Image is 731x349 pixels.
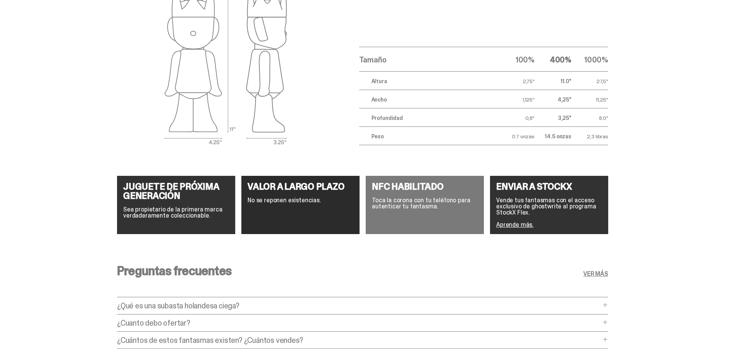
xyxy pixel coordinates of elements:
[496,221,533,229] a: Aprende más.
[117,335,303,345] font: ¿Cuántos de estos fantasmas existen? ¿Cuántos vendes?
[558,96,571,103] font: 4,25"
[558,115,571,121] font: 3,25"
[523,78,535,85] font: 2,75"
[596,96,608,103] font: 11,25"
[371,96,387,103] font: Ancho
[359,55,386,65] font: Tamaño
[599,115,608,121] font: 8.0"
[372,196,470,210] font: Toca la corona con tu teléfono para autenticar tu fantasma.
[248,180,344,192] font: VALOR A LARGO PLAZO
[371,115,403,121] font: Profundidad
[371,78,387,85] font: Altura
[550,55,571,65] font: 400%
[123,205,222,220] font: Sea propietario de la primera marca verdaderamente coleccionable.
[496,180,572,192] font: ENVIAR A STOCKX
[583,270,608,278] font: VER MÁS
[123,180,219,202] font: JUGUETE DE PRÓXIMA GENERACIÓN
[545,133,571,140] font: 14.5 onzas
[525,115,535,121] font: 0,8"
[117,263,231,279] font: Preguntas frecuentes
[587,133,608,140] font: 2,3 libras
[117,301,239,311] font: ¿Qué es una subasta holandesa ciega?
[584,55,608,65] font: 1000%
[496,196,596,216] font: Vende tus fantasmas con el acceso exclusivo de ghostwrite al programa StockX Flex.
[372,180,444,192] font: NFC HABILITADO
[371,133,384,140] font: Peso
[561,78,571,85] font: 11.0"
[596,78,608,85] font: 27,5"
[117,318,190,328] font: ¿Cuanto debo ofertar?
[515,55,535,65] font: 100%
[583,271,608,277] a: VER MÁS
[512,133,535,140] font: 0.7 onzas
[523,96,535,103] font: 1,125"
[248,196,321,204] font: No se reponen existencias.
